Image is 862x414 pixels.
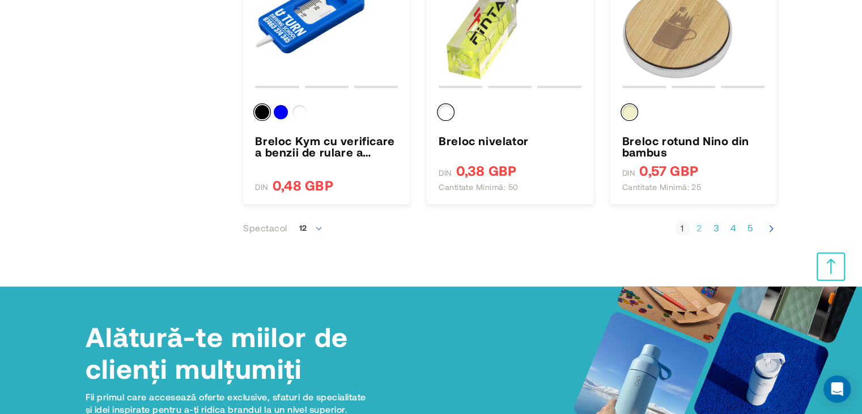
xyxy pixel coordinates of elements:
[439,134,529,147] font: Breloc nivelator
[622,135,765,158] a: Breloc rotund Nino din bambus
[766,222,777,234] a: Următorul
[439,105,581,124] div: Culoare
[709,222,724,234] a: Pagina 3
[274,105,288,119] div: Albastru
[726,222,741,234] a: Pagina 4
[293,217,330,239] span: 12
[714,222,719,233] font: 3
[255,134,394,170] font: Breloc Kym cu verificare a benzii de rulare a anvelopelor reciclate
[439,135,581,146] a: Breloc nivelator
[86,320,349,385] font: Alătură-te miilor de clienți mulțumiți
[255,182,267,192] font: DIN
[731,222,736,233] font: 4
[681,222,683,233] font: 1
[439,168,451,178] font: DIN
[439,105,453,119] div: Transparent
[255,105,269,119] div: Negru solid
[622,182,702,192] font: Cantitate minimă: 25
[697,222,702,233] font: 2
[292,105,307,119] div: Alb
[255,105,398,124] div: Culoare
[243,222,287,233] font: Spectacol
[748,222,753,233] font: 5
[743,222,758,234] a: Pagina 5
[639,162,698,179] font: 0,57 GBP
[675,216,777,241] nav: Paginare
[299,223,307,233] font: 12
[622,134,749,159] font: Breloc rotund Nino din bambus
[622,105,765,124] div: Culoare
[456,162,516,179] font: 0,38 GBP
[622,168,635,178] font: DIN
[255,135,398,158] a: Breloc Kym cu verificare a benzii de rulare a anvelopelor reciclate
[692,222,707,234] a: Pagina 2
[622,105,636,119] div: Natural
[273,177,333,193] font: 0,48 GBP
[823,375,851,403] div: Open Intercom Messenger
[439,182,519,192] font: Cantitate minimă: 50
